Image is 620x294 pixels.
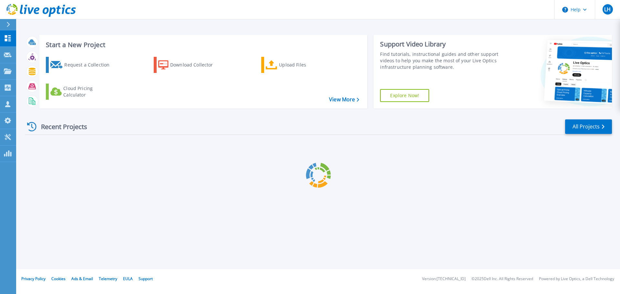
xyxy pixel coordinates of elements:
div: Upload Files [279,58,331,71]
a: Upload Files [261,57,333,73]
a: Cloud Pricing Calculator [46,84,118,100]
a: Explore Now! [380,89,429,102]
a: Cookies [51,276,66,281]
li: Powered by Live Optics, a Dell Technology [539,277,614,281]
div: Support Video Library [380,40,501,48]
a: Telemetry [99,276,117,281]
a: Ads & Email [71,276,93,281]
a: Download Collector [154,57,226,73]
a: Support [139,276,153,281]
h3: Start a New Project [46,41,359,48]
span: LH [604,7,611,12]
div: Recent Projects [25,119,96,135]
a: EULA [123,276,133,281]
div: Find tutorials, instructional guides and other support videos to help you make the most of your L... [380,51,501,70]
a: Request a Collection [46,57,118,73]
div: Download Collector [170,58,222,71]
li: Version: [TECHNICAL_ID] [422,277,466,281]
a: View More [329,96,359,103]
a: Privacy Policy [21,276,46,281]
a: All Projects [565,119,612,134]
li: © 2025 Dell Inc. All Rights Reserved [471,277,533,281]
div: Cloud Pricing Calculator [63,85,115,98]
div: Request a Collection [64,58,116,71]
